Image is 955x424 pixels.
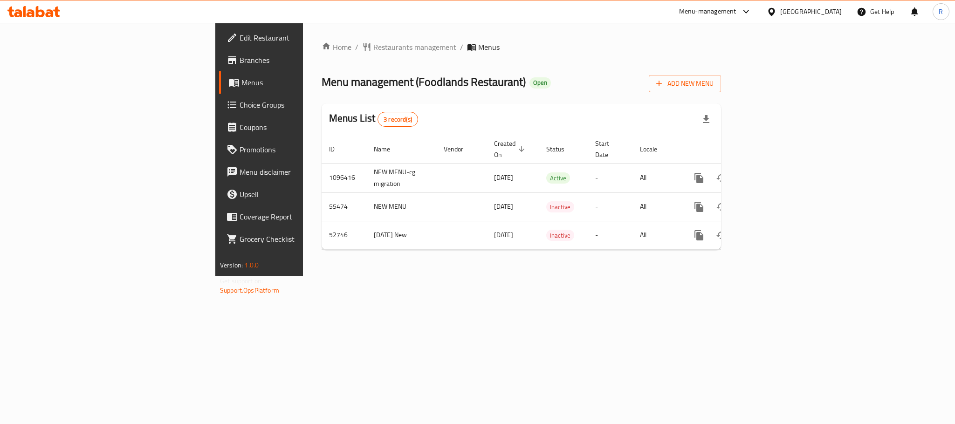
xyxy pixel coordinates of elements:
span: 1.0.0 [244,259,259,271]
span: Version: [220,259,243,271]
a: Coupons [219,116,375,138]
span: Edit Restaurant [240,32,367,43]
div: Inactive [546,201,574,212]
a: Coverage Report [219,205,375,228]
div: Total records count [378,112,418,127]
span: Choice Groups [240,99,367,110]
span: Menu disclaimer [240,166,367,178]
button: Change Status [710,167,733,189]
span: Vendor [444,144,475,155]
span: Menu management ( Foodlands Restaurant ) [322,71,526,92]
a: Edit Restaurant [219,27,375,49]
td: All [632,163,680,192]
a: Grocery Checklist [219,228,375,250]
span: Menus [241,77,367,88]
button: Add New Menu [649,75,721,92]
span: Active [546,173,570,184]
td: - [588,163,632,192]
span: [DATE] [494,171,513,184]
span: Promotions [240,144,367,155]
a: Promotions [219,138,375,161]
a: Branches [219,49,375,71]
li: / [460,41,463,53]
span: Upsell [240,189,367,200]
button: Change Status [710,224,733,246]
a: Menu disclaimer [219,161,375,183]
span: Branches [240,55,367,66]
span: Inactive [546,202,574,212]
td: NEW MENU-cg migration [366,163,436,192]
span: R [939,7,943,17]
td: [DATE] New [366,221,436,249]
span: Coupons [240,122,367,133]
div: Export file [695,108,717,130]
td: All [632,192,680,221]
span: Grocery Checklist [240,233,367,245]
span: Get support on: [220,275,263,287]
button: Change Status [710,196,733,218]
h2: Menus List [329,111,418,127]
span: [DATE] [494,229,513,241]
div: [GEOGRAPHIC_DATA] [780,7,842,17]
a: Menus [219,71,375,94]
span: Add New Menu [656,78,714,89]
span: [DATE] [494,200,513,212]
div: Menu-management [679,6,736,17]
span: Restaurants management [373,41,456,53]
td: All [632,221,680,249]
span: Name [374,144,402,155]
a: Upsell [219,183,375,205]
span: Open [529,79,551,87]
a: Restaurants management [362,41,456,53]
button: more [688,196,710,218]
table: enhanced table [322,135,785,250]
nav: breadcrumb [322,41,721,53]
td: - [588,192,632,221]
th: Actions [680,135,785,164]
a: Support.OpsPlatform [220,284,279,296]
span: Coverage Report [240,211,367,222]
td: - [588,221,632,249]
span: Inactive [546,230,574,241]
div: Open [529,77,551,89]
td: NEW MENU [366,192,436,221]
span: Locale [640,144,669,155]
span: Start Date [595,138,621,160]
span: 3 record(s) [378,115,418,124]
button: more [688,167,710,189]
span: ID [329,144,347,155]
a: Choice Groups [219,94,375,116]
span: Created On [494,138,528,160]
span: Menus [478,41,500,53]
button: more [688,224,710,246]
span: Status [546,144,577,155]
div: Active [546,172,570,184]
